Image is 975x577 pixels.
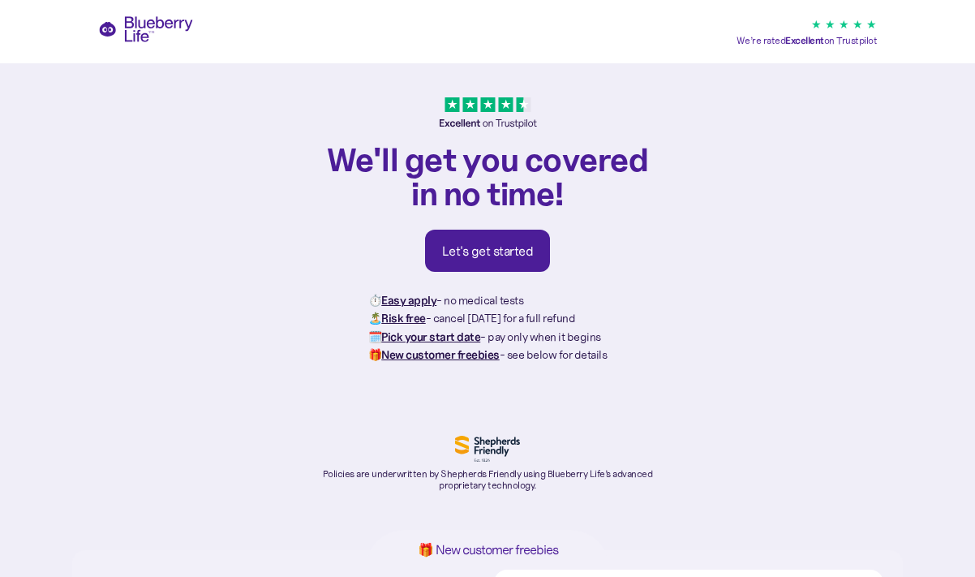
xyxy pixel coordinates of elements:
[392,543,583,557] h1: 🎁 New customer freebies
[381,311,426,325] strong: Risk free
[425,230,551,272] a: Let's get started
[317,468,658,492] p: Policies are underwritten by Shepherds Friendly using Blueberry Life’s advanced proprietary techn...
[381,347,500,362] strong: New customer freebies
[368,291,608,364] p: ⏱️ - no medical tests 🏝️ - cancel [DATE] for a full refund 🗓️ - pay only when it begins 🎁 - see b...
[381,329,480,344] strong: Pick your start date
[442,243,534,259] div: Let's get started
[317,142,658,210] h1: We'll get you covered in no time!
[317,436,658,492] a: Policies are underwritten by Shepherds Friendly using Blueberry Life’s advanced proprietary techn...
[381,293,436,308] strong: Easy apply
